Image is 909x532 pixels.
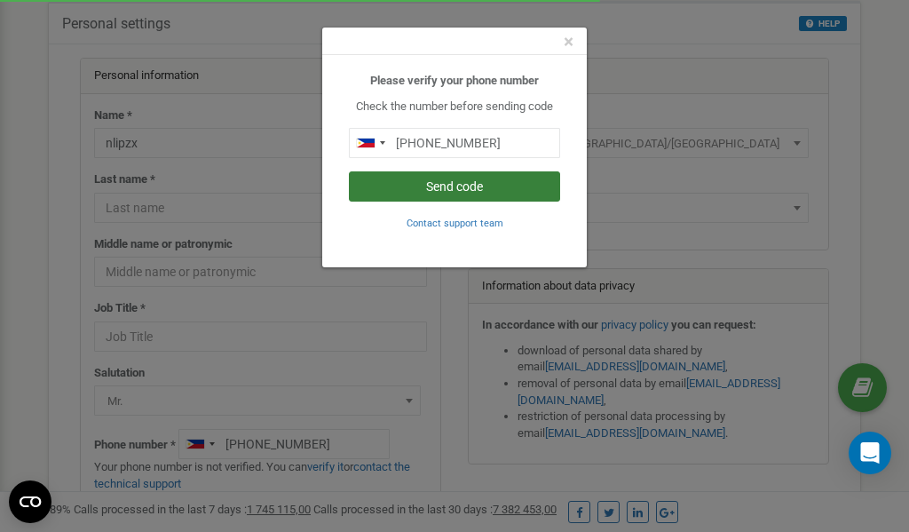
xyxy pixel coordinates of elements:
[370,74,539,87] b: Please verify your phone number
[349,128,560,158] input: 0905 123 4567
[349,99,560,115] p: Check the number before sending code
[9,480,51,523] button: Open CMP widget
[349,171,560,202] button: Send code
[849,432,891,474] div: Open Intercom Messenger
[350,129,391,157] div: Telephone country code
[407,218,503,229] small: Contact support team
[564,33,573,52] button: Close
[564,31,573,52] span: ×
[407,216,503,229] a: Contact support team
